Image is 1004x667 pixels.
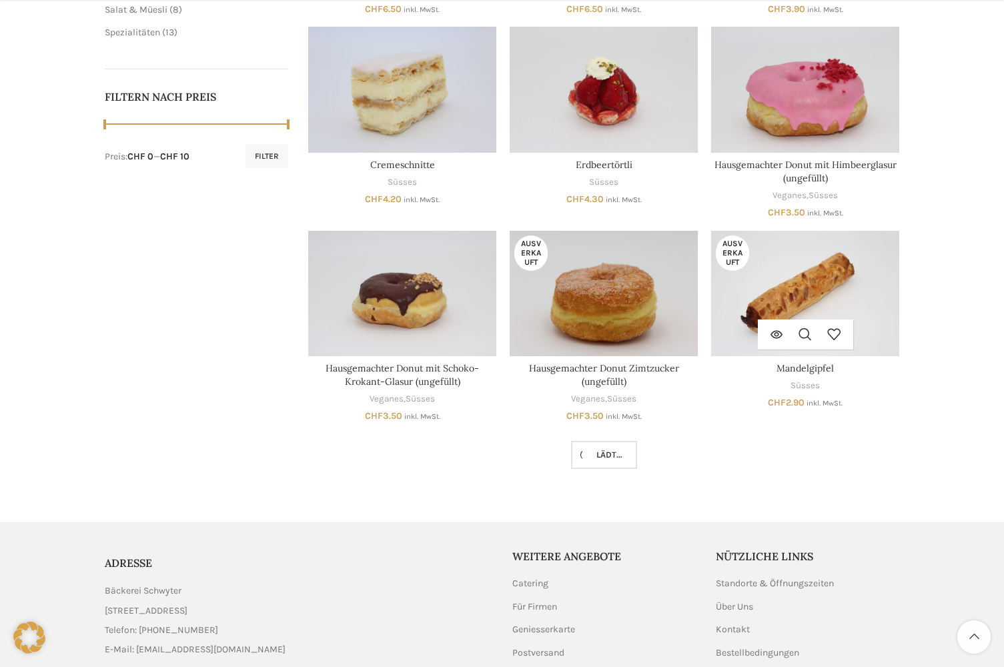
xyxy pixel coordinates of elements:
[326,362,479,388] a: Hausgemachter Donut mit Schoko-Krokant-Glasur (ungefüllt)
[716,549,900,564] h5: Nützliche Links
[714,159,897,184] a: Hausgemachter Donut mit Himbeerglasur (ungefüllt)
[105,89,289,104] h5: Filtern nach Preis
[105,4,167,15] a: Salat & Müesli
[716,623,751,636] a: Kontakt
[589,176,618,189] a: Süsses
[566,193,584,205] span: CHF
[566,193,604,205] bdi: 4.30
[105,642,492,657] a: List item link
[768,207,805,218] bdi: 3.50
[716,577,835,590] a: Standorte & Öffnungszeiten
[308,27,496,152] a: Cremeschnitte
[105,556,152,570] span: ADRESSE
[791,319,820,350] a: Schnellansicht
[586,450,622,460] span: Lädt...
[606,412,642,421] small: inkl. MwSt.
[529,362,679,388] a: Hausgemachter Donut Zimtzucker (ungefüllt)
[566,410,584,422] span: CHF
[127,151,153,162] span: CHF 0
[308,393,496,406] div: ,
[566,3,584,15] span: CHF
[807,209,843,217] small: inkl. MwSt.
[105,623,492,638] a: List item link
[512,646,566,660] a: Postversand
[404,195,440,204] small: inkl. MwSt.
[711,189,899,202] div: ,
[370,159,435,171] a: Cremeschnitte
[512,623,576,636] a: Geniesserkarte
[510,27,698,152] a: Erdbeertörtli
[768,397,805,408] bdi: 2.90
[510,231,698,356] a: Hausgemachter Donut Zimtzucker (ungefüllt)
[173,4,179,15] span: 8
[566,410,604,422] bdi: 3.50
[716,600,755,614] a: Über Uns
[768,3,805,15] bdi: 3.90
[165,27,174,38] span: 13
[365,193,402,205] bdi: 4.20
[768,207,786,218] span: CHF
[404,412,440,421] small: inkl. MwSt.
[245,144,288,168] button: Filter
[716,235,749,271] span: Ausverkauft
[768,3,786,15] span: CHF
[773,189,807,202] a: Veganes
[365,3,383,15] span: CHF
[571,393,605,406] a: Veganes
[105,27,160,38] a: Spezialitäten
[160,151,189,162] span: CHF 10
[365,410,402,422] bdi: 3.50
[791,380,820,392] a: Süsses
[512,600,558,614] a: Für Firmen
[308,231,496,356] a: Hausgemachter Donut mit Schoko-Krokant-Glasur (ungefüllt)
[576,159,632,171] a: Erdbeertörtli
[365,410,383,422] span: CHF
[807,399,843,408] small: inkl. MwSt.
[388,176,417,189] a: Süsses
[716,646,801,660] a: Bestellbedingungen
[370,393,404,406] a: Veganes
[605,5,641,14] small: inkl. MwSt.
[807,5,843,14] small: inkl. MwSt.
[105,604,187,618] span: [STREET_ADDRESS]
[406,393,435,406] a: Süsses
[777,362,834,374] a: Mandelgipfel
[957,620,991,654] a: Scroll to top button
[606,195,642,204] small: inkl. MwSt.
[105,584,181,598] span: Bäckerei Schwyter
[768,397,786,408] span: CHF
[711,231,899,356] a: Mandelgipfel
[514,235,548,271] span: Ausverkauft
[365,3,402,15] bdi: 6.50
[809,189,838,202] a: Süsses
[512,549,696,564] h5: Weitere Angebote
[607,393,636,406] a: Süsses
[510,393,698,406] div: ,
[365,193,383,205] span: CHF
[105,150,189,163] div: Preis: —
[512,577,550,590] a: Catering
[763,319,791,350] a: Lese mehr über „Mandelgipfel“
[404,5,440,14] small: inkl. MwSt.
[711,27,899,152] a: Hausgemachter Donut mit Himbeerglasur (ungefüllt)
[566,3,603,15] bdi: 6.50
